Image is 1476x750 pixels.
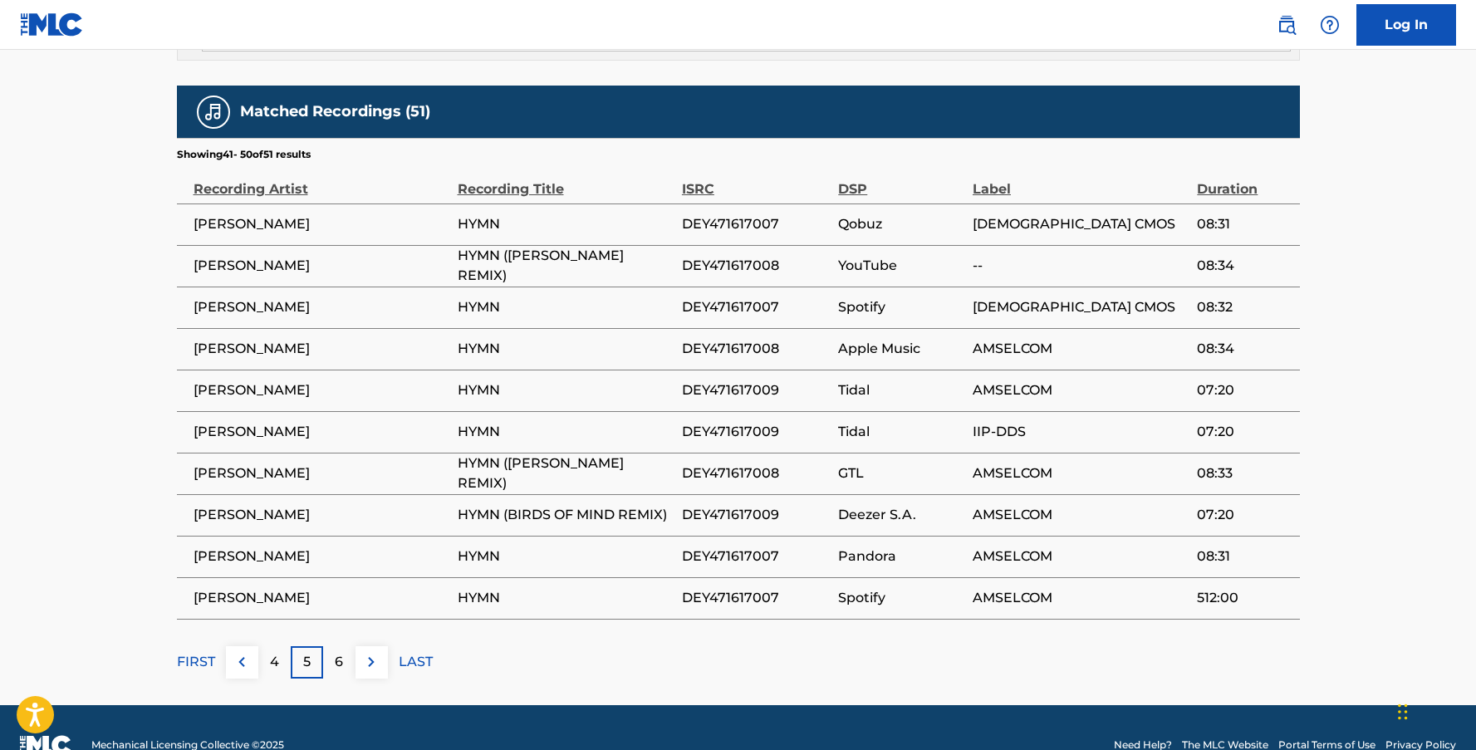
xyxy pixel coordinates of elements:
span: 08:31 [1197,214,1291,234]
div: ISRC [682,162,830,199]
span: HYMN [458,588,674,608]
p: 4 [270,652,279,672]
span: AMSELCOM [973,505,1189,525]
span: HYMN ([PERSON_NAME] REMIX) [458,453,674,493]
span: AMSELCOM [973,547,1189,566]
span: HYMN [458,297,674,317]
div: DSP [838,162,964,199]
span: Pandora [838,547,964,566]
p: LAST [399,652,433,672]
span: Tidal [838,422,964,442]
span: HYMN [458,214,674,234]
span: Spotify [838,297,964,317]
span: 08:34 [1197,339,1291,359]
span: HYMN ([PERSON_NAME] REMIX) [458,246,674,286]
span: 07:20 [1197,380,1291,400]
span: 08:33 [1197,463,1291,483]
span: [PERSON_NAME] [194,547,449,566]
h5: Matched Recordings (51) [240,102,430,121]
a: Log In [1356,4,1456,46]
span: 08:32 [1197,297,1291,317]
p: FIRST [177,652,215,672]
span: [DEMOGRAPHIC_DATA] CMOS [973,214,1189,234]
span: DEY471617007 [682,588,830,608]
p: Showing 41 - 50 of 51 results [177,147,311,162]
span: [DEMOGRAPHIC_DATA] CMOS [973,297,1189,317]
span: [PERSON_NAME] [194,505,449,525]
span: 07:20 [1197,505,1291,525]
span: Spotify [838,588,964,608]
span: Tidal [838,380,964,400]
span: HYMN (BIRDS OF MIND REMIX) [458,505,674,525]
p: 6 [335,652,343,672]
div: Label [973,162,1189,199]
span: DEY471617007 [682,297,830,317]
span: HYMN [458,339,674,359]
span: AMSELCOM [973,588,1189,608]
span: DEY471617008 [682,339,830,359]
span: [PERSON_NAME] [194,588,449,608]
img: Matched Recordings [204,102,223,122]
span: 08:34 [1197,256,1291,276]
span: [PERSON_NAME] [194,297,449,317]
span: HYMN [458,547,674,566]
span: -- [973,256,1189,276]
a: Public Search [1270,8,1303,42]
iframe: Chat Widget [1393,670,1476,750]
div: Drag [1398,687,1408,737]
span: AMSELCOM [973,463,1189,483]
span: DEY471617009 [682,505,830,525]
span: DEY471617008 [682,463,830,483]
div: Help [1313,8,1346,42]
span: [PERSON_NAME] [194,422,449,442]
div: Duration [1197,162,1291,199]
div: Recording Title [458,162,674,199]
span: AMSELCOM [973,339,1189,359]
span: IIP-DDS [973,422,1189,442]
img: search [1277,15,1297,35]
span: YouTube [838,256,964,276]
span: HYMN [458,422,674,442]
span: [PERSON_NAME] [194,463,449,483]
p: 5 [303,652,311,672]
span: Apple Music [838,339,964,359]
span: Qobuz [838,214,964,234]
span: 08:31 [1197,547,1291,566]
span: [PERSON_NAME] [194,380,449,400]
span: GTL [838,463,964,483]
span: Deezer S.A. [838,505,964,525]
span: DEY471617007 [682,547,830,566]
span: DEY471617009 [682,422,830,442]
img: MLC Logo [20,12,84,37]
span: HYMN [458,380,674,400]
img: help [1320,15,1340,35]
img: left [232,652,252,672]
span: DEY471617008 [682,256,830,276]
span: DEY471617009 [682,380,830,400]
span: [PERSON_NAME] [194,256,449,276]
span: 07:20 [1197,422,1291,442]
img: right [361,652,381,672]
span: [PERSON_NAME] [194,339,449,359]
span: AMSELCOM [973,380,1189,400]
span: [PERSON_NAME] [194,214,449,234]
span: 512:00 [1197,588,1291,608]
span: DEY471617007 [682,214,830,234]
div: Recording Artist [194,162,449,199]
